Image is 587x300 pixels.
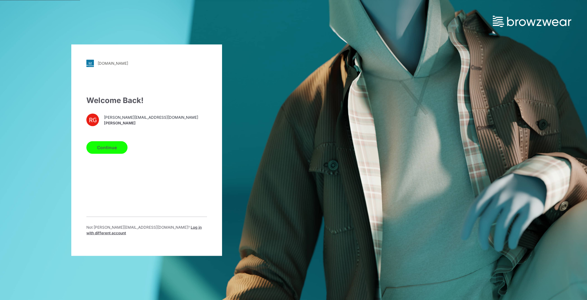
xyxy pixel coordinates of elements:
[98,61,128,66] div: [DOMAIN_NAME]
[86,95,207,106] div: Welcome Back!
[493,16,571,27] img: browzwear-logo.e42bd6dac1945053ebaf764b6aa21510.svg
[104,115,198,120] span: [PERSON_NAME][EMAIL_ADDRESS][DOMAIN_NAME]
[104,120,198,126] span: [PERSON_NAME]
[86,141,128,154] button: Continue
[86,59,94,67] img: stylezone-logo.562084cfcfab977791bfbf7441f1a819.svg
[86,224,207,236] p: Not [PERSON_NAME][EMAIL_ADDRESS][DOMAIN_NAME] ?
[86,113,99,126] div: RG
[86,59,207,67] a: [DOMAIN_NAME]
